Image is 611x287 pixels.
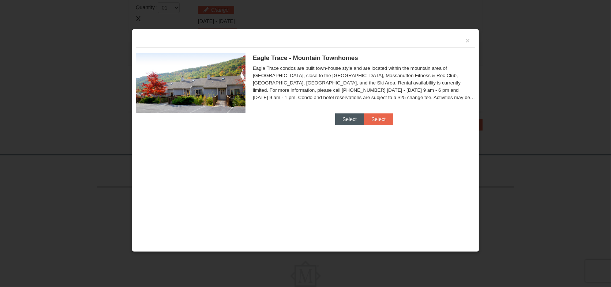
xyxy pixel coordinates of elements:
span: Eagle Trace - Mountain Townhomes [253,54,358,61]
button: Select [364,113,393,125]
div: Eagle Trace condos are built town-house style and are located within the mountain area of [GEOGRA... [253,65,475,101]
button: × [465,37,470,44]
button: Select [335,113,364,125]
img: 19218983-1-9b289e55.jpg [136,53,245,113]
